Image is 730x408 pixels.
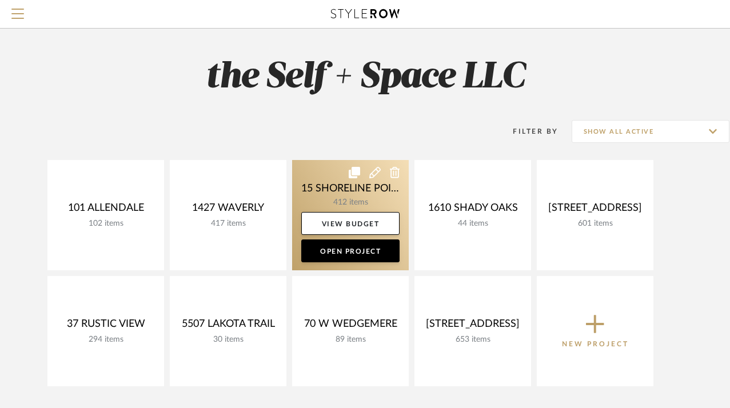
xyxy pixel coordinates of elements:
[546,219,644,229] div: 601 items
[301,239,400,262] a: Open Project
[57,335,155,345] div: 294 items
[179,202,277,219] div: 1427 WAVERLY
[179,219,277,229] div: 417 items
[498,126,559,137] div: Filter By
[57,219,155,229] div: 102 items
[424,219,522,229] div: 44 items
[301,318,400,335] div: 70 W WEDGEMERE
[424,335,522,345] div: 653 items
[179,318,277,335] div: 5507 LAKOTA TRAIL
[57,318,155,335] div: 37 RUSTIC VIEW
[546,202,644,219] div: [STREET_ADDRESS]
[179,335,277,345] div: 30 items
[301,212,400,235] a: View Budget
[562,338,629,350] p: New Project
[301,335,400,345] div: 89 items
[424,202,522,219] div: 1610 SHADY OAKS
[537,276,653,386] button: New Project
[424,318,522,335] div: [STREET_ADDRESS]
[57,202,155,219] div: 101 ALLENDALE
